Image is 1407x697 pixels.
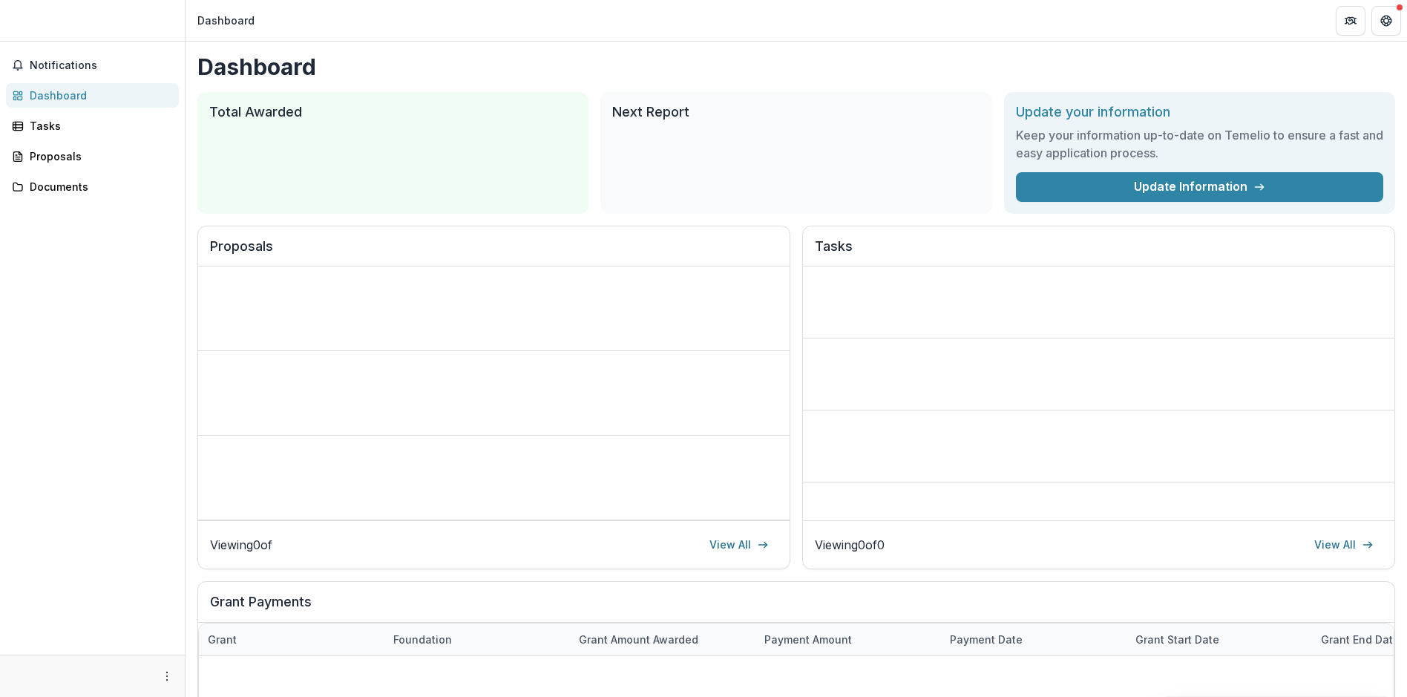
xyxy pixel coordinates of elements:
a: Update Information [1016,172,1383,202]
div: Dashboard [197,13,255,28]
a: Dashboard [6,83,179,108]
h2: Proposals [210,238,778,266]
div: Dashboard [30,88,167,103]
a: Proposals [6,144,179,168]
span: Notifications [30,59,173,72]
button: Get Help [1371,6,1401,36]
div: Documents [30,179,167,194]
h2: Update your information [1016,104,1383,120]
h2: Grant Payments [210,594,1383,622]
h3: Keep your information up-to-date on Temelio to ensure a fast and easy application process. [1016,126,1383,162]
a: View All [1305,533,1383,557]
a: Tasks [6,114,179,138]
button: Partners [1336,6,1365,36]
h2: Total Awarded [209,104,577,120]
h1: Dashboard [197,53,1395,80]
p: Viewing 0 of [210,536,272,554]
a: Documents [6,174,179,199]
p: Viewing 0 of 0 [815,536,885,554]
button: Notifications [6,53,179,77]
h2: Next Report [612,104,980,120]
h2: Tasks [815,238,1383,266]
div: Proposals [30,148,167,164]
div: Tasks [30,118,167,134]
a: View All [701,533,778,557]
button: More [158,667,176,685]
nav: breadcrumb [191,10,260,31]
